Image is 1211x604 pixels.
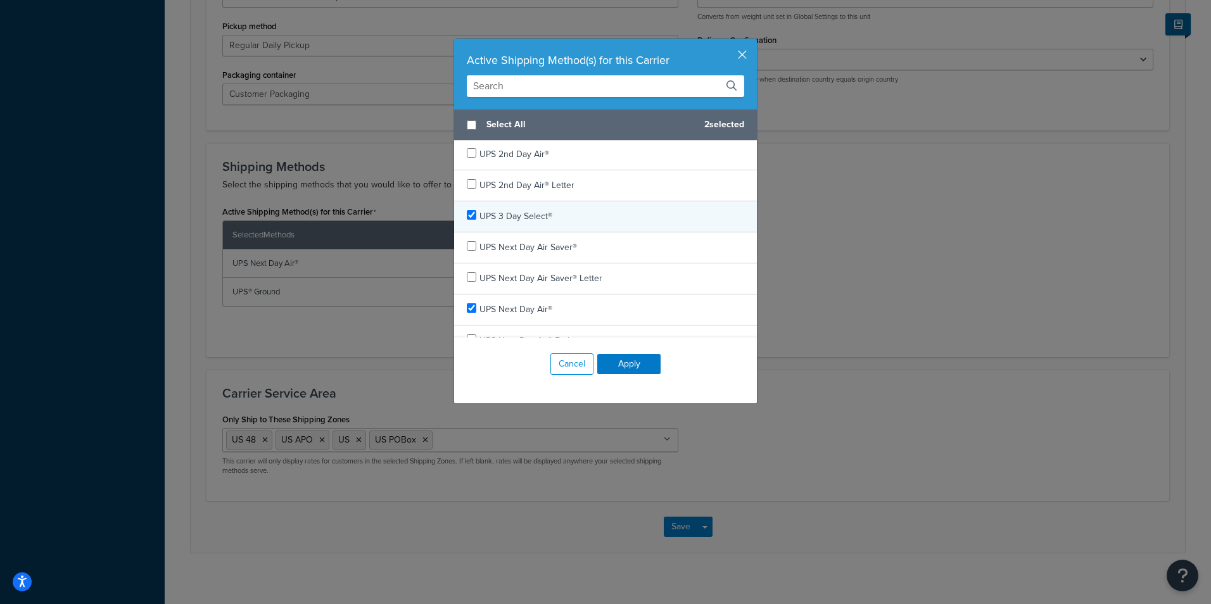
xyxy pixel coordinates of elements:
span: UPS Next Day Air® [479,303,552,316]
span: UPS Next Day Air® Early [479,334,574,347]
button: Apply [597,354,661,374]
span: UPS 2nd Day Air® [479,148,549,161]
span: Select All [486,116,694,134]
div: Active Shipping Method(s) for this Carrier [467,51,744,69]
div: 2 selected [454,110,757,141]
span: UPS Next Day Air Saver® [479,241,577,254]
span: UPS 2nd Day Air® Letter [479,179,574,192]
span: UPS Next Day Air Saver® Letter [479,272,602,285]
span: UPS 3 Day Select® [479,210,552,223]
input: Search [467,75,744,97]
button: Cancel [550,353,593,375]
